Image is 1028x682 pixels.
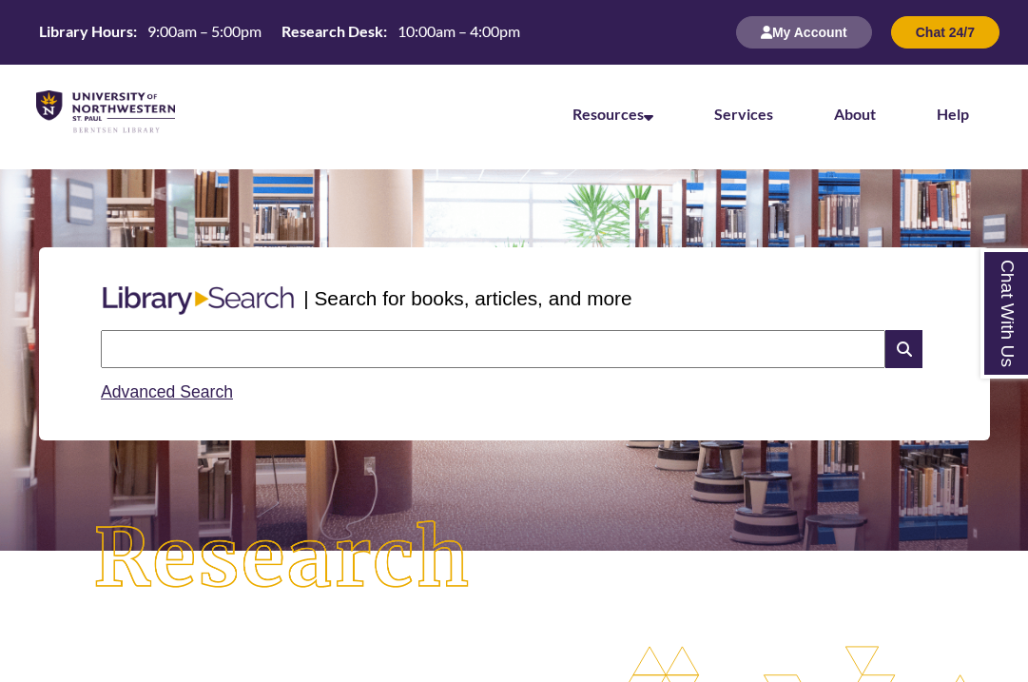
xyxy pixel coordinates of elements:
[31,21,528,44] a: Hours Today
[274,21,390,42] th: Research Desk:
[572,105,653,123] a: Resources
[891,16,999,49] button: Chat 24/7
[36,90,175,134] img: UNWSP Library Logo
[93,279,303,322] img: Libary Search
[736,24,872,40] a: My Account
[303,283,631,313] p: | Search for books, articles, and more
[31,21,528,42] table: Hours Today
[147,22,262,40] span: 9:00am – 5:00pm
[736,16,872,49] button: My Account
[885,330,921,368] i: Search
[31,21,140,42] th: Library Hours:
[834,105,876,123] a: About
[714,105,773,123] a: Services
[937,105,969,123] a: Help
[51,478,514,639] img: Research
[398,22,520,40] span: 10:00am – 4:00pm
[101,382,233,401] a: Advanced Search
[891,24,999,40] a: Chat 24/7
